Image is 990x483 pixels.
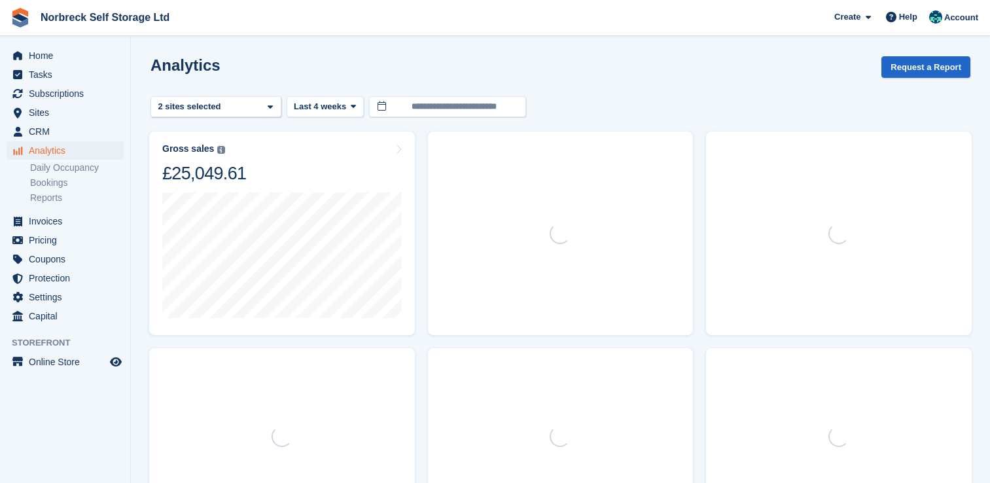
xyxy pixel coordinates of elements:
span: Pricing [29,231,107,249]
span: Subscriptions [29,84,107,103]
a: menu [7,46,124,65]
a: menu [7,141,124,160]
span: Tasks [29,65,107,84]
a: menu [7,250,124,268]
span: CRM [29,122,107,141]
span: Coupons [29,250,107,268]
span: Help [899,10,917,24]
span: Protection [29,269,107,287]
img: stora-icon-8386f47178a22dfd0bd8f6a31ec36ba5ce8667c1dd55bd0f319d3a0aa187defe.svg [10,8,30,27]
span: Sites [29,103,107,122]
a: menu [7,288,124,306]
img: Sally King [929,10,942,24]
a: Reports [30,192,124,204]
div: Gross sales [162,143,214,154]
a: Preview store [108,354,124,370]
span: Settings [29,288,107,306]
div: 2 sites selected [156,100,226,113]
span: Storefront [12,336,130,349]
div: £25,049.61 [162,162,246,185]
a: menu [7,103,124,122]
a: menu [7,307,124,325]
a: menu [7,212,124,230]
a: menu [7,65,124,84]
span: Account [944,11,978,24]
img: icon-info-grey-7440780725fd019a000dd9b08b2336e03edf1995a4989e88bcd33f0948082b44.svg [217,146,225,154]
span: Invoices [29,212,107,230]
a: menu [7,231,124,249]
a: menu [7,122,124,141]
span: Analytics [29,141,107,160]
span: Online Store [29,353,107,371]
button: Last 4 weeks [287,96,364,118]
button: Request a Report [881,56,970,78]
a: Norbreck Self Storage Ltd [35,7,175,28]
span: Home [29,46,107,65]
a: menu [7,269,124,287]
a: menu [7,84,124,103]
a: Bookings [30,177,124,189]
a: menu [7,353,124,371]
span: Create [834,10,860,24]
h2: Analytics [150,56,221,74]
span: Last 4 weeks [294,100,346,113]
a: Daily Occupancy [30,162,124,174]
span: Capital [29,307,107,325]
